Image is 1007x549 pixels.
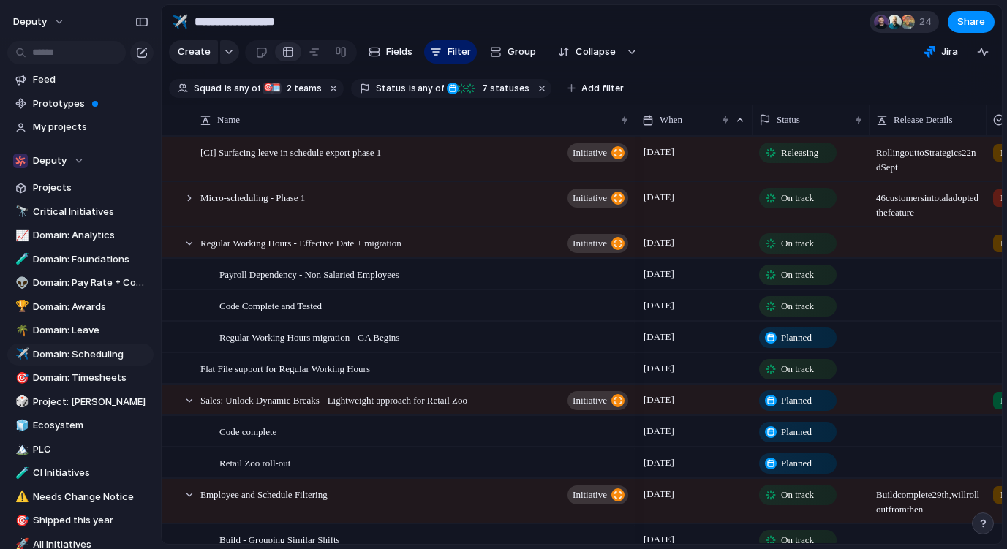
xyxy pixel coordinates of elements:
[33,466,148,480] span: CI Initiatives
[7,462,154,484] a: 🧪CI Initiatives
[567,485,628,504] button: initiative
[262,80,325,96] button: 🎯🗓️2 teams
[549,40,623,64] button: Collapse
[7,69,154,91] a: Feed
[7,296,154,318] a: 🏆Domain: Awards
[640,423,678,440] span: [DATE]
[7,201,154,223] div: 🔭Critical Initiatives
[919,15,936,29] span: 24
[7,367,154,389] div: 🎯Domain: Timesheets
[13,228,28,243] button: 📈
[194,82,222,95] span: Squad
[13,300,28,314] button: 🏆
[7,116,154,138] a: My projects
[13,513,28,528] button: 🎯
[781,299,814,314] span: On track
[33,276,148,290] span: Domain: Pay Rate + Compliance
[200,234,401,251] span: Regular Working Hours - Effective Date + migration
[7,510,154,531] a: 🎯Shipped this year
[777,113,800,127] span: Status
[948,11,995,33] button: Share
[7,414,154,436] a: 🧊Ecosystem
[573,485,607,505] span: initiative
[13,490,28,504] button: ⚠️
[15,346,26,363] div: ✈️
[33,252,148,267] span: Domain: Foundations
[33,181,148,195] span: Projects
[219,297,322,314] span: Code Complete and Tested
[7,93,154,115] a: Prototypes
[640,360,678,377] span: [DATE]
[7,177,154,199] a: Projects
[7,150,154,172] button: Deputy
[409,82,416,95] span: is
[15,275,26,292] div: 👽
[640,189,678,206] span: [DATE]
[406,80,448,96] button: isany of
[232,82,260,95] span: any of
[15,322,26,339] div: 🌴
[15,465,26,482] div: 🧪
[781,268,814,282] span: On track
[263,83,274,94] div: 🎯
[386,45,412,59] span: Fields
[7,10,72,34] button: deputy
[7,272,154,294] div: 👽Domain: Pay Rate + Compliance
[573,143,607,163] span: initiative
[33,323,148,338] span: Domain: Leave
[15,488,26,505] div: ⚠️
[640,297,678,314] span: [DATE]
[282,83,294,94] span: 2
[15,441,26,458] div: 🏔️
[200,485,328,502] span: Employee and Schedule Filtering
[222,80,263,96] button: isany of
[13,347,28,362] button: ✈️
[478,82,529,95] span: statuses
[448,45,471,59] span: Filter
[660,113,682,127] span: When
[13,15,47,29] span: deputy
[567,143,628,162] button: initiative
[13,466,28,480] button: 🧪
[957,15,985,29] span: Share
[483,40,543,64] button: Group
[7,224,154,246] a: 📈Domain: Analytics
[870,480,986,517] span: Build complete 29th, will rollout from then
[567,391,628,410] button: initiative
[941,45,958,59] span: Jira
[15,251,26,268] div: 🧪
[581,82,624,95] span: Add filter
[7,249,154,270] a: 🧪Domain: Foundations
[7,319,154,341] a: 🌴Domain: Leave
[918,41,964,63] button: Jira
[13,442,28,457] button: 🏔️
[781,393,812,408] span: Planned
[13,276,28,290] button: 👽
[559,78,633,99] button: Add filter
[781,362,814,376] span: On track
[640,454,678,472] span: [DATE]
[33,513,148,528] span: Shipped this year
[200,391,467,408] span: Sales: Unlock Dynamic Breaks - Lightweight approach for Retail Zoo
[781,456,812,471] span: Planned
[15,203,26,220] div: 🔭
[13,418,28,433] button: 🧊
[7,391,154,413] a: 🎲Project: [PERSON_NAME]
[640,328,678,346] span: [DATE]
[781,488,814,502] span: On track
[640,234,678,251] span: [DATE]
[640,143,678,161] span: [DATE]
[7,439,154,461] a: 🏔️PLC
[169,40,218,64] button: Create
[7,344,154,366] a: ✈️Domain: Scheduling
[781,145,818,160] span: Releasing
[640,265,678,283] span: [DATE]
